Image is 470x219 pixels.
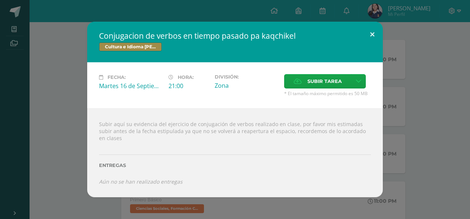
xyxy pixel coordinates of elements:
[178,74,194,80] span: Hora:
[99,178,183,185] i: Aún no se han realizado entregas
[99,163,371,168] label: Entregas
[99,82,163,90] div: Martes 16 de Septiembre
[284,90,371,97] span: * El tamaño máximo permitido es 50 MB
[108,74,126,80] span: Fecha:
[215,74,278,80] label: División:
[362,22,383,47] button: Close (Esc)
[87,108,383,197] div: Subir aquí su evidencia del ejercicio de conjugación de verbos realizado en clase, por favor mis ...
[307,74,342,88] span: Subir tarea
[99,42,162,51] span: Cultura e Idioma [PERSON_NAME] o Xinca
[168,82,209,90] div: 21:00
[99,31,371,41] h2: Conjugacion de verbos en tiempo pasado pa kaqchikel
[215,81,278,90] div: Zona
